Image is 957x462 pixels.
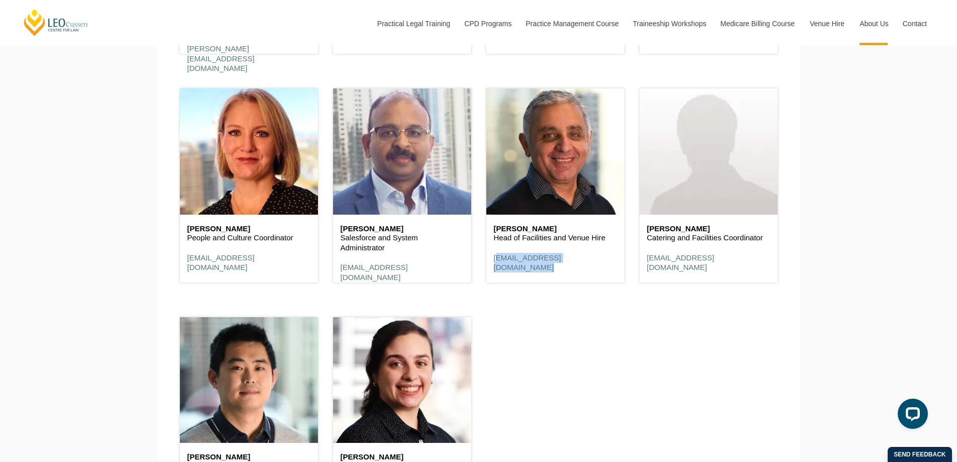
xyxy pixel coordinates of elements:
h6: [PERSON_NAME] [187,453,310,461]
a: Traineeship Workshops [625,2,713,45]
h6: [PERSON_NAME] [341,453,464,461]
h6: [PERSON_NAME] [494,225,617,233]
a: Practice Management Course [518,2,625,45]
a: Venue Hire [802,2,852,45]
p: Catering and Facilities Coordinator [647,233,770,243]
h6: [PERSON_NAME] [187,225,310,233]
p: Head of Facilities and Venue Hire [494,233,617,243]
a: [EMAIL_ADDRESS][DOMAIN_NAME] [187,253,255,272]
p: Salesforce and System Administrator [341,233,464,252]
a: Medicare Billing Course [713,2,802,45]
h6: [PERSON_NAME] [341,225,464,233]
a: [EMAIL_ADDRESS][DOMAIN_NAME] [494,253,561,272]
a: CPD Programs [457,2,518,45]
p: People and Culture Coordinator [187,233,310,243]
a: About Us [852,2,895,45]
iframe: LiveChat chat widget [890,395,932,437]
h6: [PERSON_NAME] [647,225,770,233]
a: [PERSON_NAME] Centre for Law [23,8,89,37]
a: [EMAIL_ADDRESS][DOMAIN_NAME] [647,253,714,272]
a: Contact [895,2,934,45]
a: [EMAIL_ADDRESS][DOMAIN_NAME] [341,263,408,282]
a: Practical Legal Training [370,2,457,45]
a: [PERSON_NAME][EMAIL_ADDRESS][DOMAIN_NAME] [187,44,255,72]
